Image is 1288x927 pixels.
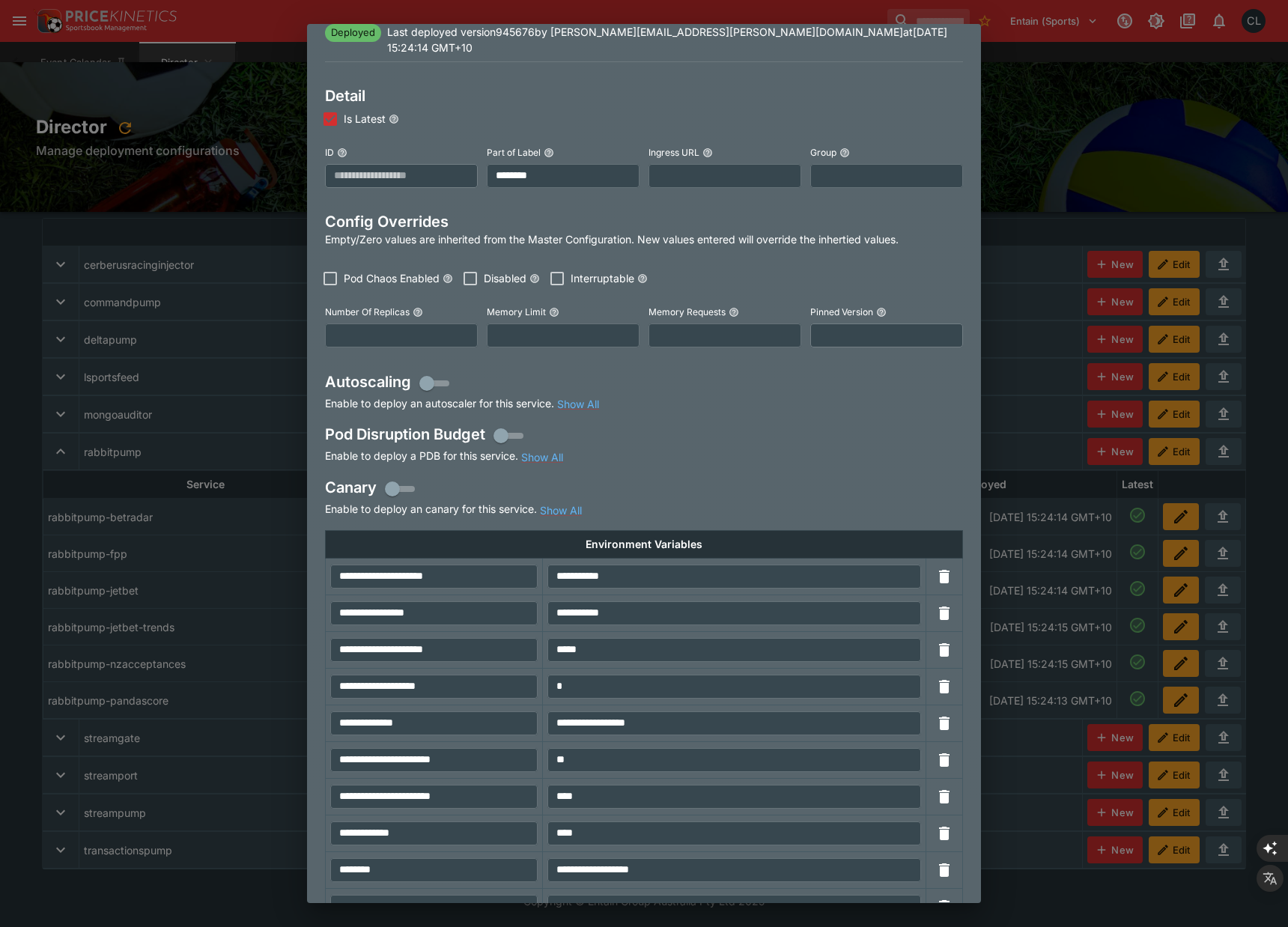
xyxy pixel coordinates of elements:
[325,212,963,231] h4: Config Overrides
[729,307,739,317] button: Memory Requests
[325,395,599,413] p: Enable to deploy an autoscaler for this service.
[325,477,582,501] h4: Canary
[325,448,563,465] p: Enable to deploy a PDB for this service.
[325,424,563,448] h4: Pod Disruption Budget
[344,112,386,125] p: Is Latest
[521,449,563,465] button: Show All
[648,306,726,318] p: Memory Requests
[839,148,850,158] button: Group
[325,25,381,40] span: Deployed
[544,148,554,158] button: Part of Label
[876,307,887,317] button: Pinned Version
[389,114,399,124] button: Is Latest
[337,148,347,158] button: ID
[540,502,582,518] button: Show All
[529,273,540,284] button: Disabled
[637,273,648,284] button: Interruptable
[810,146,836,159] p: Group
[413,307,423,317] button: Number Of Replicas
[326,530,963,558] th: Environment Variables
[443,273,453,284] button: Pod Chaos Enabled
[648,146,699,159] p: Ingress URL
[325,371,599,395] h4: Autoscaling
[344,272,440,285] p: Pod Chaos Enabled
[325,501,582,518] p: Enable to deploy an canary for this service.
[557,396,599,412] button: Show All
[325,86,963,106] h4: Detail
[325,306,410,318] p: Number Of Replicas
[571,272,634,285] p: Interruptable
[702,148,713,158] button: Ingress URL
[387,24,963,55] p: Last deployed version 945676 by [PERSON_NAME][EMAIL_ADDRESS][PERSON_NAME][DOMAIN_NAME] at [DATE] ...
[487,146,541,159] p: Part of Label
[484,272,526,285] p: Disabled
[549,307,559,317] button: Memory Limit
[810,306,873,318] p: Pinned Version
[325,146,334,159] p: ID
[487,306,546,318] p: Memory Limit
[325,231,963,247] p: Empty/Zero values are inherited from the Master Configuration. New values entered will override t...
